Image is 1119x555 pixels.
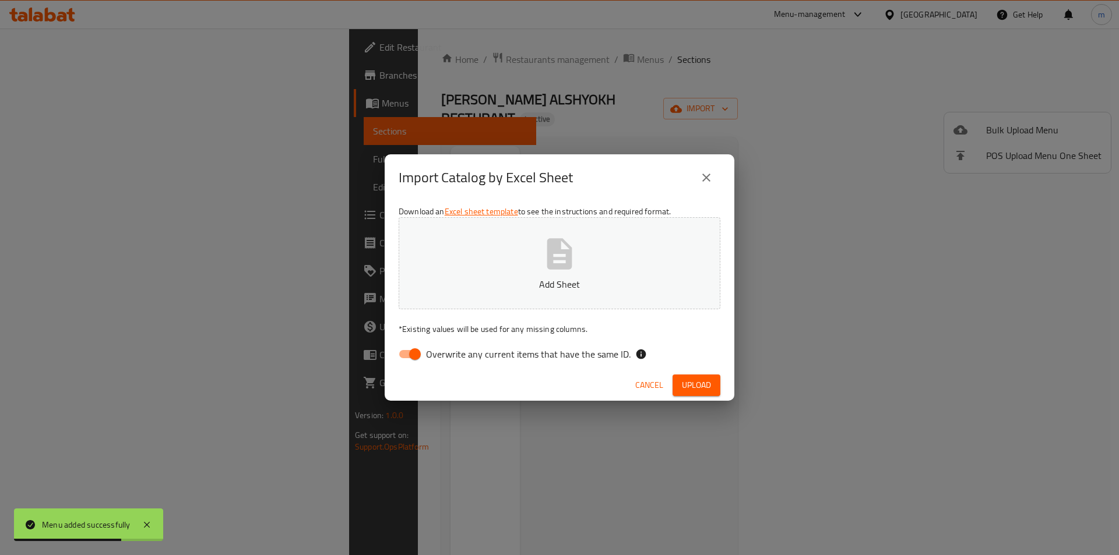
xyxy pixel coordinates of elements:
button: Add Sheet [399,217,720,309]
div: Download an to see the instructions and required format. [385,201,734,370]
div: Menu added successfully [42,518,131,531]
span: Cancel [635,378,663,393]
h2: Import Catalog by Excel Sheet [399,168,573,187]
svg: If the overwrite option isn't selected, then the items that match an existing ID will be ignored ... [635,348,647,360]
a: Excel sheet template [445,204,518,219]
button: Cancel [631,374,668,396]
p: Add Sheet [417,277,702,291]
span: Upload [682,378,711,393]
span: Overwrite any current items that have the same ID. [426,347,631,361]
button: Upload [673,374,720,396]
button: close [692,164,720,192]
p: Existing values will be used for any missing columns. [399,323,720,335]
